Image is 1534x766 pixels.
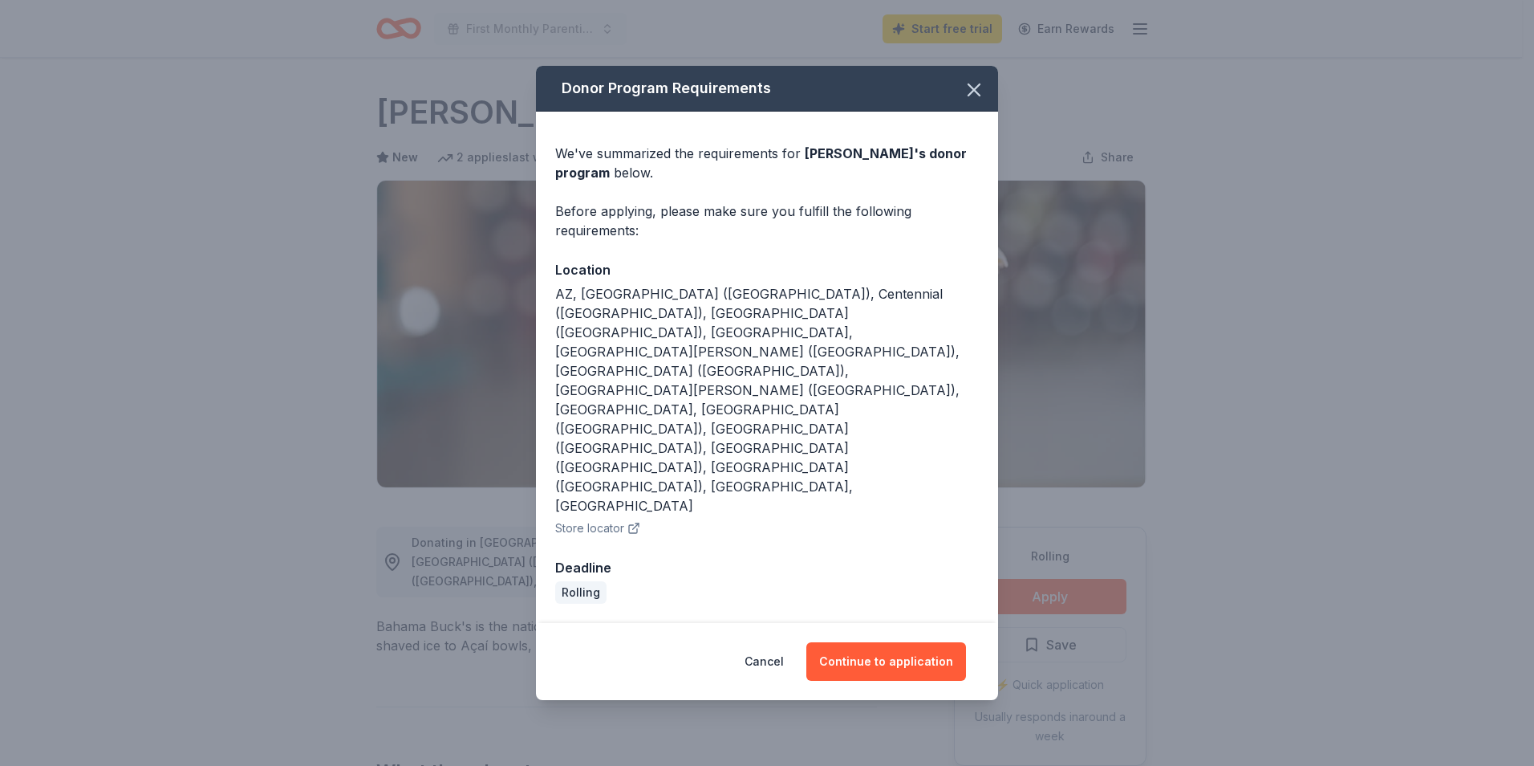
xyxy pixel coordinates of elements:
div: Before applying, please make sure you fulfill the following requirements: [555,202,979,240]
div: Deadline [555,557,979,578]
div: Rolling [555,581,607,604]
button: Cancel [745,642,784,681]
button: Continue to application [806,642,966,681]
button: Store locator [555,519,640,538]
div: Donor Program Requirements [536,66,998,112]
div: AZ, [GEOGRAPHIC_DATA] ([GEOGRAPHIC_DATA]), Centennial ([GEOGRAPHIC_DATA]), [GEOGRAPHIC_DATA] ([GE... [555,284,979,515]
div: Location [555,259,979,280]
div: We've summarized the requirements for below. [555,144,979,182]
